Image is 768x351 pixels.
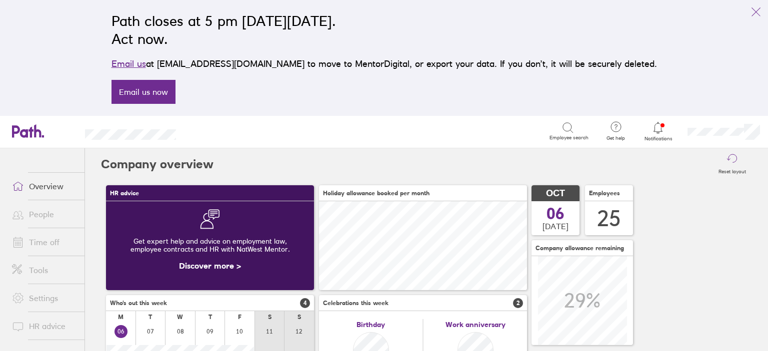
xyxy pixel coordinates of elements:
div: T [208,314,212,321]
div: F [238,314,241,321]
div: W [177,314,183,321]
span: [DATE] [542,222,568,231]
a: Time off [4,232,84,252]
button: Reset layout [712,148,752,180]
span: 2 [513,298,523,308]
span: OCT [546,188,565,199]
h2: Path closes at 5 pm [DATE][DATE]. Act now. [111,12,657,48]
p: at [EMAIL_ADDRESS][DOMAIN_NAME] to move to MentorDigital, or export your data. If you don’t, it w... [111,57,657,71]
label: Reset layout [712,166,752,175]
a: People [4,204,84,224]
span: Get help [599,135,632,141]
span: HR advice [110,190,139,197]
span: Celebrations this week [323,300,388,307]
div: Search [203,126,228,135]
a: Email us [111,58,146,69]
span: Holiday allowance booked per month [323,190,429,197]
span: Employees [589,190,620,197]
span: Work anniversary [445,321,505,329]
a: Tools [4,260,84,280]
div: S [297,314,301,321]
span: Employee search [549,135,588,141]
span: 4 [300,298,310,308]
span: Company allowance remaining [535,245,624,252]
span: 06 [546,206,564,222]
h2: Company overview [101,148,213,180]
span: Birthday [356,321,385,329]
a: Notifications [642,121,674,142]
a: Overview [4,176,84,196]
div: 25 [597,206,621,231]
div: M [118,314,123,321]
span: Notifications [642,136,674,142]
a: Discover more > [179,261,241,271]
div: Get expert help and advice on employment law, employee contracts and HR with NatWest Mentor. [114,229,306,261]
span: Who's out this week [110,300,167,307]
a: Settings [4,288,84,308]
div: S [268,314,271,321]
div: T [148,314,152,321]
a: HR advice [4,316,84,336]
a: Email us now [111,80,175,104]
